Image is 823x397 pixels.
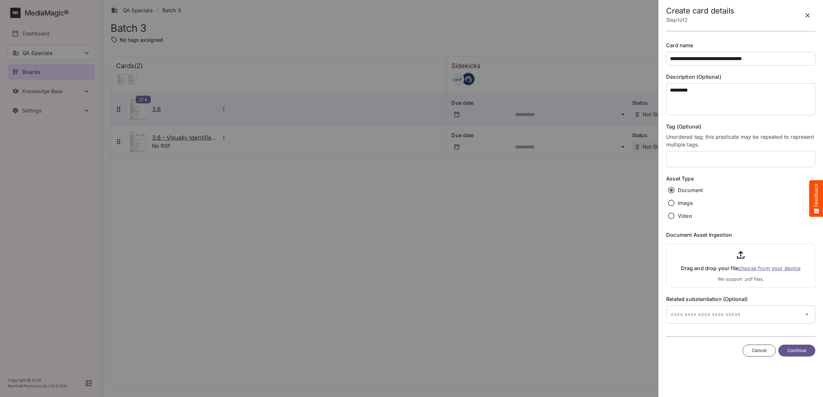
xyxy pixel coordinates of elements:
label: Tag (Optional) [666,123,815,130]
label: Asset Type [666,175,815,182]
p: Unordered tag; this predicate may be repeated to represent multiple tags. [666,133,815,148]
label: Card name [666,42,815,49]
button: Feedback [809,180,823,217]
span: Continue [787,347,806,355]
button: Continue [778,345,815,357]
p: Step 1 of 2 [666,15,734,24]
tags: ​ [666,151,815,167]
label: Document Asset Ingestion [666,231,815,239]
button: Cancel [743,345,776,357]
p: Document [678,186,703,194]
p: Image [678,199,693,207]
label: Description (Optional) [666,73,815,81]
label: Related substantiation (Optional) [666,296,815,303]
p: Video [678,212,692,220]
h2: Create card details [666,6,734,16]
span: Cancel [752,347,767,355]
